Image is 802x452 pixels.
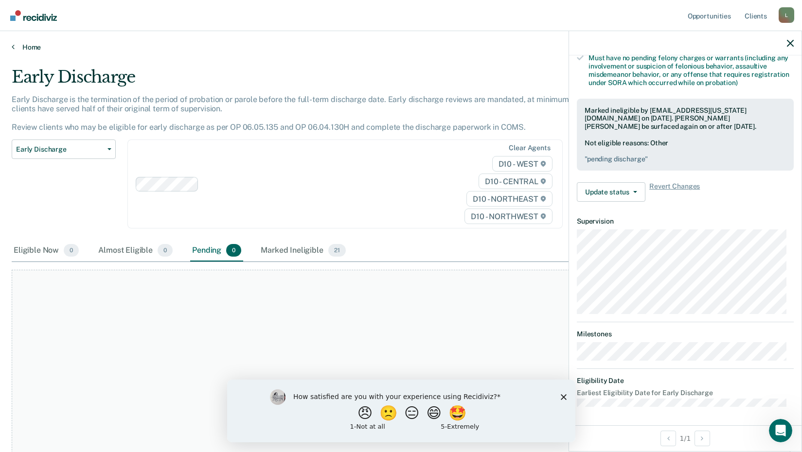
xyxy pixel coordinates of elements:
span: D10 - NORTHWEST [464,209,552,224]
button: Next Opportunity [695,431,710,446]
div: Marked Ineligible [259,240,347,261]
dt: Supervision [577,217,794,226]
span: 0 [226,244,241,257]
a: Home [12,43,790,52]
dt: Eligibility Date [577,377,794,385]
div: Must have no pending felony charges or warrants (including any involvement or suspicion of feloni... [588,54,794,87]
dt: Earliest Eligibility Date for Early Discharge [577,389,794,397]
button: Update status [577,182,645,202]
span: Revert Changes [649,182,700,202]
pre: " pending discharge " [585,155,786,163]
div: Not eligible reasons: Other [585,139,786,163]
iframe: Intercom live chat [769,419,792,442]
p: Early Discharge is the termination of the period of probation or parole before the full-term disc... [12,95,590,132]
dt: Milestones [577,330,794,338]
span: D10 - CENTRAL [479,174,552,189]
iframe: Survey by Kim from Recidiviz [227,380,575,442]
button: Profile dropdown button [779,7,794,23]
div: Almost Eligible [96,240,175,261]
button: Previous Opportunity [660,431,676,446]
div: L [779,7,794,23]
div: Eligible Now [12,240,81,261]
div: 1 / 1 [569,425,802,451]
span: Early Discharge [16,145,104,154]
div: Early Discharge [12,67,613,95]
span: 0 [64,244,79,257]
div: Pending [190,240,243,261]
span: 21 [328,244,346,257]
div: Marked ineligible by [EMAIL_ADDRESS][US_STATE][DOMAIN_NAME] on [DATE]. [PERSON_NAME] [PERSON_NAME... [585,106,786,131]
span: probation) [705,79,738,87]
span: 0 [158,244,173,257]
div: At this time, there are no clients who are Pending. Please navigate to one of the other tabs. [207,417,596,427]
img: Recidiviz [10,10,57,21]
span: D10 - WEST [492,156,552,172]
div: Clear agents [509,144,550,152]
span: D10 - NORTHEAST [466,191,552,207]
